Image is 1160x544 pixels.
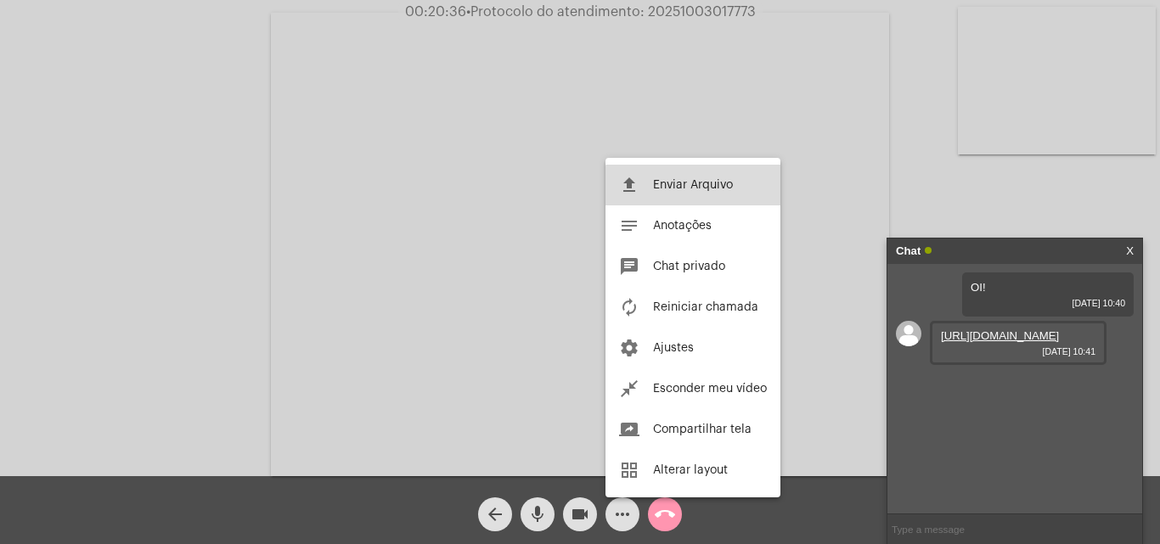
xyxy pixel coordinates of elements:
[653,301,758,313] span: Reiniciar chamada
[619,379,639,399] mat-icon: close_fullscreen
[653,464,728,476] span: Alterar layout
[653,261,725,272] span: Chat privado
[653,383,767,395] span: Esconder meu vídeo
[619,419,639,440] mat-icon: screen_share
[619,297,639,317] mat-icon: autorenew
[619,216,639,236] mat-icon: notes
[653,342,694,354] span: Ajustes
[619,175,639,195] mat-icon: file_upload
[653,220,712,232] span: Anotações
[619,338,639,358] mat-icon: settings
[619,460,639,480] mat-icon: grid_view
[653,423,752,435] span: Compartilhar tela
[653,179,733,191] span: Enviar Arquivo
[619,256,639,277] mat-icon: chat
